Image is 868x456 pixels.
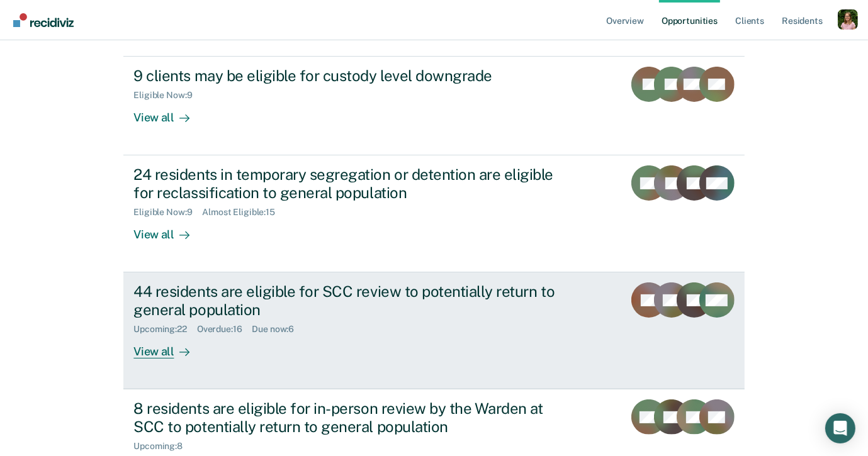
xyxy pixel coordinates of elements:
[133,207,202,218] div: Eligible Now : 9
[133,399,575,436] div: 8 residents are eligible for in-person review by the Warden at SCC to potentially return to gener...
[202,207,285,218] div: Almost Eligible : 15
[133,441,193,452] div: Upcoming : 8
[838,9,858,30] button: Profile dropdown button
[133,101,204,125] div: View all
[197,324,252,335] div: Overdue : 16
[133,282,575,319] div: 44 residents are eligible for SCC review to potentially return to general population
[133,324,197,335] div: Upcoming : 22
[123,56,744,155] a: 9 clients may be eligible for custody level downgradeEligible Now:9View all
[13,13,74,27] img: Recidiviz
[123,272,744,389] a: 44 residents are eligible for SCC review to potentially return to general populationUpcoming:22Ov...
[133,67,575,85] div: 9 clients may be eligible for custody level downgrade
[133,90,202,101] div: Eligible Now : 9
[252,324,305,335] div: Due now : 6
[133,218,204,242] div: View all
[133,165,575,202] div: 24 residents in temporary segregation or detention are eligible for reclassification to general p...
[825,413,855,443] div: Open Intercom Messenger
[133,335,204,359] div: View all
[123,155,744,272] a: 24 residents in temporary segregation or detention are eligible for reclassification to general p...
